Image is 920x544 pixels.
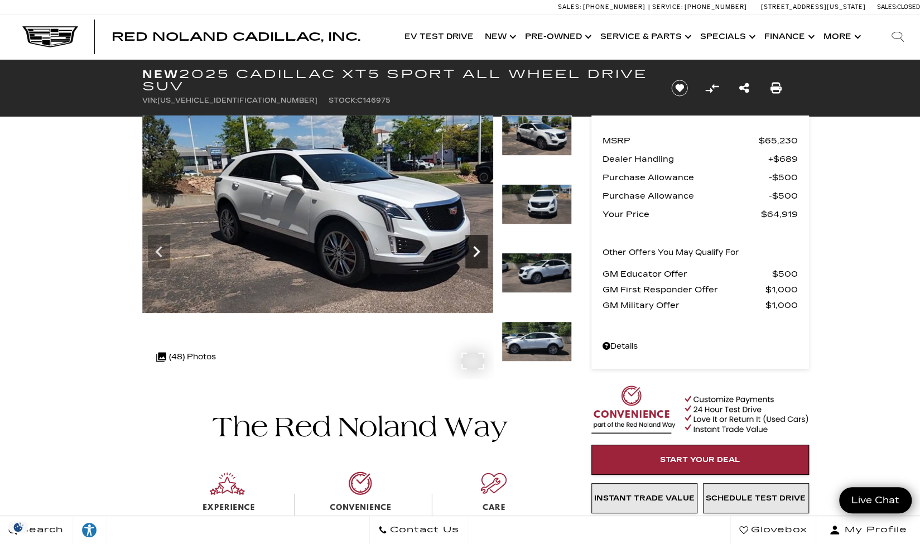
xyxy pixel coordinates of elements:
span: Red Noland Cadillac, Inc. [112,30,360,44]
h1: 2025 Cadillac XT5 Sport All Wheel Drive SUV [142,68,653,93]
a: Instant Trade Value [591,483,697,513]
span: [PHONE_NUMBER] [583,3,646,11]
a: Specials [695,15,759,59]
a: Share this New 2025 Cadillac XT5 Sport All Wheel Drive SUV [739,80,749,96]
span: Sales: [558,3,581,11]
a: MSRP $65,230 [603,133,798,148]
span: $1,000 [765,297,798,313]
img: New 2025 Crystal White Tricoat Cadillac Sport image 2 [142,115,493,313]
a: Contact Us [369,516,468,544]
span: Schedule Test Drive [706,494,806,503]
a: EV Test Drive [399,15,479,59]
span: Sales: [877,3,897,11]
a: Service & Parts [595,15,695,59]
span: $65,230 [759,133,798,148]
span: Start Your Deal [660,455,740,464]
div: Next [465,235,488,268]
span: Live Chat [846,494,905,507]
img: New 2025 Crystal White Tricoat Cadillac Sport image 3 [502,184,572,224]
span: C146975 [357,97,391,104]
span: $1,000 [765,282,798,297]
span: Search [17,522,64,538]
button: Save vehicle [667,79,692,97]
button: More [818,15,864,59]
span: Closed [897,3,920,11]
span: Your Price [603,206,761,222]
section: Click to Open Cookie Consent Modal [6,521,31,533]
span: GM Educator Offer [603,266,772,282]
a: Your Price $64,919 [603,206,798,222]
span: $689 [768,151,798,167]
a: Finance [759,15,818,59]
img: Cadillac Dark Logo with Cadillac White Text [22,26,78,47]
span: Instant Trade Value [594,494,695,503]
span: VIN: [142,97,157,104]
a: Start Your Deal [591,445,809,475]
img: New 2025 Crystal White Tricoat Cadillac Sport image 5 [502,321,572,362]
button: Open user profile menu [816,516,920,544]
a: Schedule Test Drive [703,483,809,513]
a: Red Noland Cadillac, Inc. [112,31,360,42]
strong: New [142,68,179,81]
span: GM Military Offer [603,297,765,313]
button: Compare Vehicle [704,80,720,97]
a: GM Military Offer $1,000 [603,297,798,313]
p: Other Offers You May Qualify For [603,245,739,261]
span: Dealer Handling [603,151,768,167]
span: Service: [652,3,683,11]
a: Explore your accessibility options [73,516,107,544]
a: New [479,15,519,59]
span: [PHONE_NUMBER] [685,3,747,11]
a: Purchase Allowance $500 [603,170,798,185]
a: Glovebox [730,516,816,544]
span: Glovebox [748,522,807,538]
a: Live Chat [839,487,912,513]
a: Details [603,339,798,354]
div: Explore your accessibility options [73,522,106,538]
span: [US_VEHICLE_IDENTIFICATION_NUMBER] [157,97,317,104]
span: $500 [769,170,798,185]
span: MSRP [603,133,759,148]
span: $500 [772,266,798,282]
span: Stock: [329,97,357,104]
img: Opt-Out Icon [6,521,31,533]
img: New 2025 Crystal White Tricoat Cadillac Sport image 2 [502,115,572,156]
a: Pre-Owned [519,15,595,59]
span: Purchase Allowance [603,188,769,204]
span: My Profile [840,522,907,538]
div: (48) Photos [151,344,221,370]
a: Service: [PHONE_NUMBER] [648,4,750,10]
a: GM First Responder Offer $1,000 [603,282,798,297]
a: Purchase Allowance $500 [603,188,798,204]
div: Previous [148,235,170,268]
span: Contact Us [387,522,459,538]
a: [STREET_ADDRESS][US_STATE] [761,3,866,11]
img: New 2025 Crystal White Tricoat Cadillac Sport image 4 [502,253,572,293]
span: Purchase Allowance [603,170,769,185]
span: GM First Responder Offer [603,282,765,297]
a: Print this New 2025 Cadillac XT5 Sport All Wheel Drive SUV [770,80,782,96]
span: $500 [769,188,798,204]
a: Sales: [PHONE_NUMBER] [558,4,648,10]
span: $64,919 [761,206,798,222]
a: Dealer Handling $689 [603,151,798,167]
a: GM Educator Offer $500 [603,266,798,282]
